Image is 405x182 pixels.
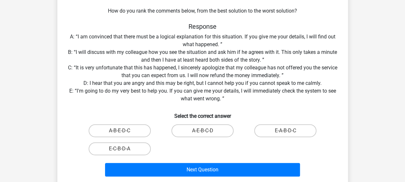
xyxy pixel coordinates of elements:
h5: Response [68,23,338,30]
label: A-E-B-C-D [171,124,234,137]
label: E-A-B-D-C [254,124,316,137]
label: E-C-B-D-A [89,142,151,155]
h6: Select the correct answer [68,108,338,119]
button: Next Question [105,163,300,177]
label: A-B-E-D-C [89,124,151,137]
